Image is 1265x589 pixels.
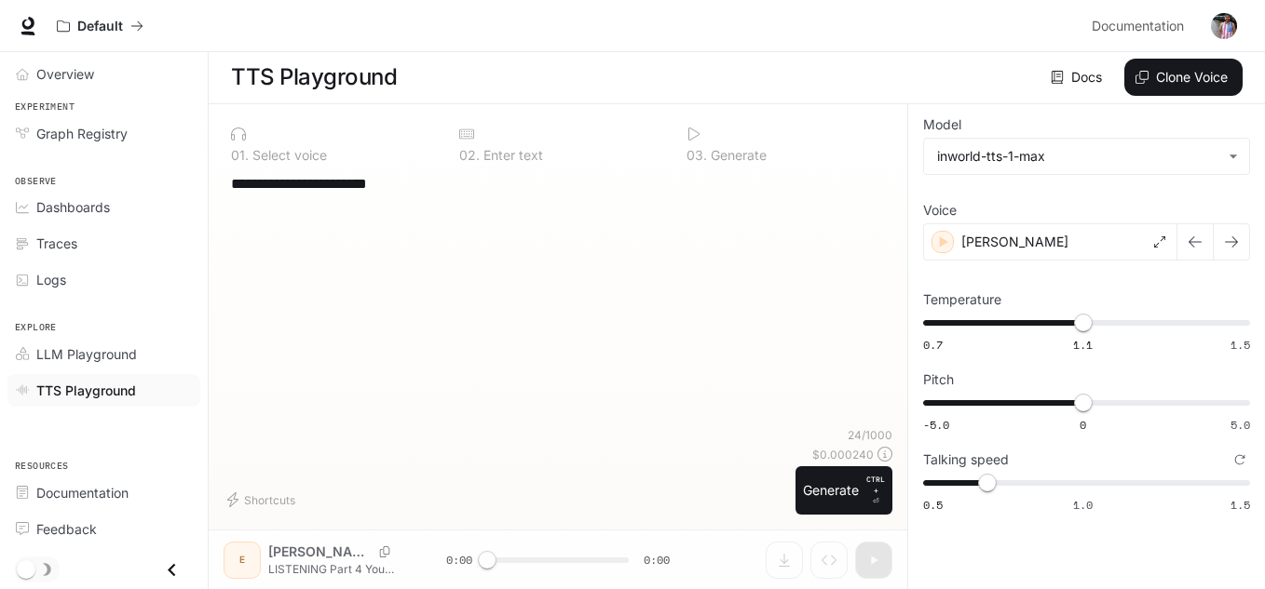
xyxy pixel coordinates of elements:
span: 5.0 [1231,417,1250,433]
p: [PERSON_NAME] [961,233,1068,251]
p: 0 1 . [231,149,249,162]
p: Generate [707,149,767,162]
span: Dashboards [36,197,110,217]
button: Shortcuts [224,485,303,515]
a: Documentation [1084,7,1198,45]
span: 1.5 [1231,497,1250,513]
p: CTRL + [866,474,885,496]
span: Graph Registry [36,124,128,143]
span: Documentation [36,483,129,502]
span: 1.0 [1073,497,1093,513]
button: Clone Voice [1124,59,1243,96]
p: 0 2 . [459,149,480,162]
a: Graph Registry [7,117,200,150]
a: Overview [7,58,200,90]
button: Close drawer [151,551,193,589]
button: GenerateCTRL +⏎ [796,466,892,515]
span: Logs [36,270,66,289]
a: Logs [7,263,200,296]
div: inworld-tts-1-max [937,147,1219,166]
h1: TTS Playground [231,59,397,96]
a: Documentation [7,476,200,509]
a: Feedback [7,513,200,545]
p: 0 3 . [687,149,707,162]
span: Overview [36,64,94,84]
span: 0.5 [923,497,943,513]
span: Dark mode toggle [17,558,35,579]
p: Pitch [923,373,954,386]
p: Temperature [923,293,1001,306]
p: Talking speed [923,453,1009,466]
img: User avatar [1211,13,1237,39]
span: Feedback [36,519,97,539]
span: Traces [36,234,77,253]
div: inworld-tts-1-max [924,139,1249,174]
span: TTS Playground [36,381,136,400]
a: LLM Playground [7,338,200,370]
a: Traces [7,227,200,260]
p: Select voice [249,149,327,162]
p: Enter text [480,149,543,162]
a: Docs [1047,59,1109,96]
span: 0 [1080,417,1086,433]
span: -5.0 [923,417,949,433]
a: Dashboards [7,191,200,223]
button: Reset to default [1230,449,1250,470]
button: User avatar [1205,7,1243,45]
p: ⏎ [866,474,885,507]
span: LLM Playground [36,344,137,364]
span: Documentation [1092,15,1184,38]
p: Voice [923,204,957,217]
p: Default [77,19,123,34]
p: Model [923,118,961,131]
span: 0.7 [923,337,943,353]
a: TTS Playground [7,374,200,407]
button: All workspaces [48,7,152,45]
span: 1.5 [1231,337,1250,353]
span: 1.1 [1073,337,1093,353]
